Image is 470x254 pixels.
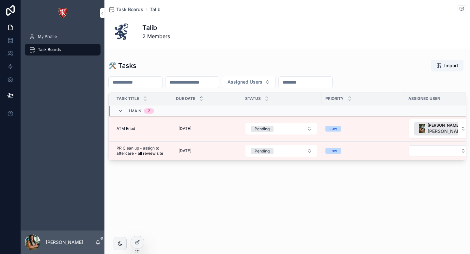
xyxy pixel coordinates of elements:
h1: Talib [142,23,170,32]
a: Low [325,148,400,154]
span: 1 MAIN [128,108,141,114]
span: My Profile [38,34,57,39]
div: scrollable content [21,26,104,64]
div: 2 [148,108,150,114]
a: Low [325,126,400,132]
button: Select Button [245,123,317,135]
a: Talib [150,6,161,13]
button: Select Button [222,76,276,88]
span: Assigned Users [227,79,262,85]
span: Task Boards [116,6,143,13]
span: Task Title [117,96,139,101]
span: ATM Enbd [117,126,135,131]
button: Import [431,60,463,71]
a: Select Button [245,145,318,157]
span: Status [245,96,261,101]
div: Pending [255,148,270,154]
a: [DATE] [176,146,237,156]
span: Due Date [176,96,195,101]
span: Task Boards [38,47,61,52]
span: Assigned User [408,96,440,101]
a: PR Clean up - assign to aftercare - all review site [117,146,168,156]
span: [DATE] [179,126,191,131]
div: Low [329,126,337,132]
div: Pending [255,126,270,132]
span: [DATE] [179,148,191,153]
a: Task Boards [25,44,101,56]
span: Priority [325,96,344,101]
p: [PERSON_NAME] [46,239,83,246]
span: 2 Members [142,32,170,40]
button: Select Button [245,145,317,157]
div: Low [329,148,337,154]
a: My Profile [25,31,101,42]
a: ATM Enbd [117,126,168,131]
img: App logo [57,8,68,18]
a: Select Button [245,122,318,135]
span: Import [444,62,458,69]
h1: 🛠 Tasks [108,61,136,70]
a: Task Boards [108,6,143,13]
a: [DATE] [176,123,237,134]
